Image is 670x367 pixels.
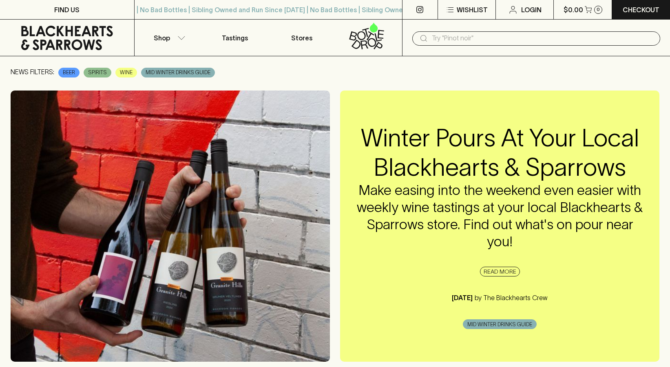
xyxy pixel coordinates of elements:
[11,67,54,78] p: NEWS FILTERS:
[480,267,520,276] a: READ MORE
[222,33,248,43] p: Tastings
[356,123,643,182] h2: Winter Pours At Your Local Blackhearts & Sparrows
[201,20,268,56] a: Tastings
[291,33,312,43] p: Stores
[457,5,488,15] p: Wishlist
[452,294,473,301] p: [DATE]
[135,20,201,56] button: Shop
[463,321,536,329] span: MID WINTER DRINKS GUIDE
[11,91,330,362] img: _MG_3334.jpg
[84,69,111,77] span: SPIRITS
[521,5,542,15] p: Login
[142,69,214,77] span: MID WINTER DRINKS GUIDE
[432,32,654,45] input: Try "Pinot noir"
[564,5,583,15] p: $0.00
[597,7,600,12] p: 0
[356,182,643,250] h4: Make easing into the weekend even easier with weekly wine tastings at your local Blackhearts & Sp...
[268,20,335,56] a: Stores
[116,69,137,77] span: WINE
[473,294,548,301] p: by The Blackhearts Crew
[54,5,80,15] p: FIND US
[154,33,170,43] p: Shop
[59,69,79,77] span: BEER
[623,5,659,15] p: Checkout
